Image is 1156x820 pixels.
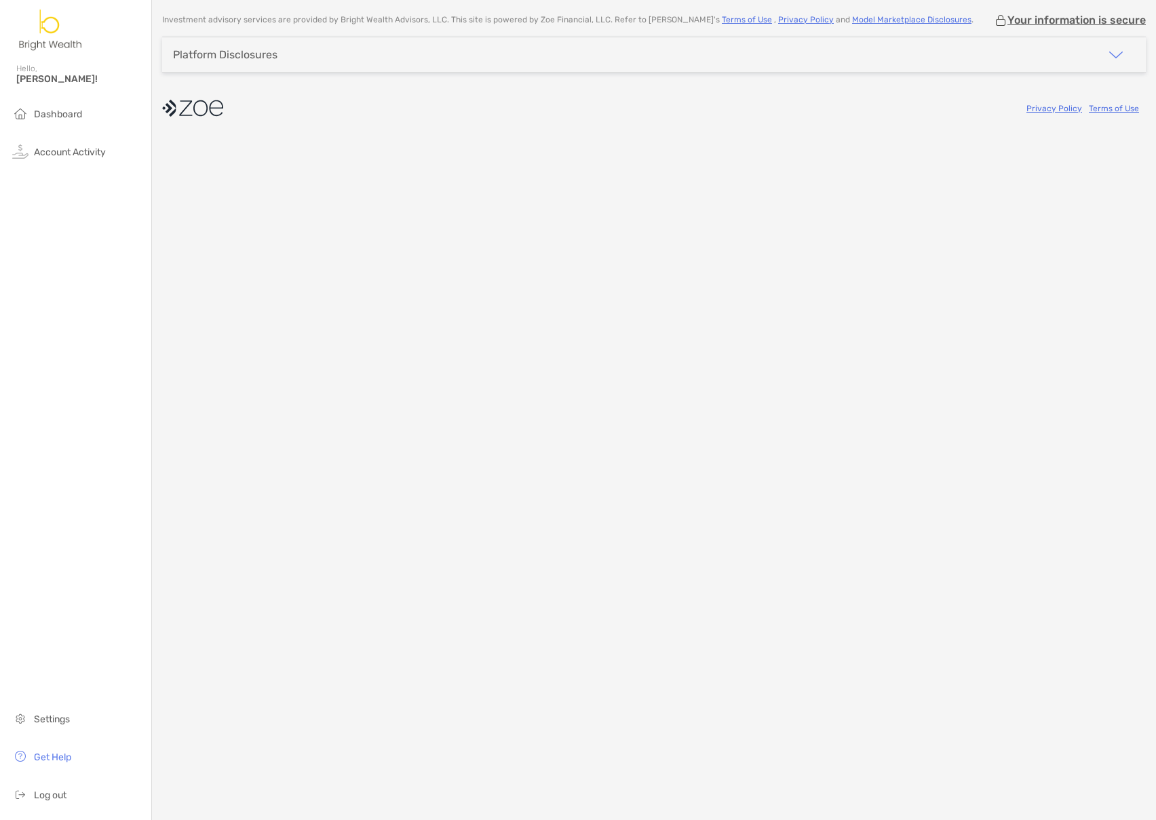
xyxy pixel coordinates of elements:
img: Zoe Logo [16,5,85,54]
a: Model Marketplace Disclosures [852,15,971,24]
p: Investment advisory services are provided by Bright Wealth Advisors, LLC . This site is powered b... [162,15,974,25]
a: Privacy Policy [1026,104,1082,113]
span: Dashboard [34,109,82,120]
img: activity icon [12,143,28,159]
a: Privacy Policy [778,15,834,24]
img: company logo [162,93,223,123]
span: Get Help [34,751,71,763]
a: Terms of Use [722,15,772,24]
img: logout icon [12,786,28,802]
span: Account Activity [34,147,106,158]
p: Your information is secure [1007,14,1146,26]
img: icon arrow [1108,47,1124,63]
img: household icon [12,105,28,121]
img: get-help icon [12,748,28,764]
a: Terms of Use [1089,104,1139,113]
img: settings icon [12,710,28,726]
span: [PERSON_NAME]! [16,73,143,85]
div: Platform Disclosures [173,48,277,61]
span: Settings [34,714,70,725]
span: Log out [34,789,66,801]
